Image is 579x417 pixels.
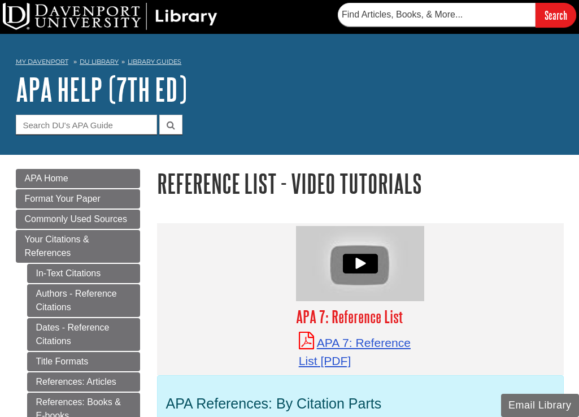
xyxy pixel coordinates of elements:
[27,318,140,351] a: Dates - Reference Citations
[25,173,68,183] span: APA Home
[16,210,140,229] a: Commonly Used Sources
[338,3,576,27] form: Searches DU Library's articles, books, and more
[536,3,576,27] input: Search
[25,214,127,224] span: Commonly Used Sources
[16,72,187,107] a: APA Help (7th Ed)
[25,234,89,258] span: Your Citations & References
[338,3,536,27] input: Find Articles, Books, & More...
[16,57,68,67] a: My Davenport
[299,336,411,367] a: APA 7: Reference List
[25,194,101,203] span: Format Your Paper
[157,169,564,198] h1: Reference List - Video Tutorials
[296,226,425,302] div: Video: APA 7: Reference List
[16,189,140,208] a: Format Your Paper
[16,169,140,188] a: APA Home
[27,264,140,283] a: In-Text Citations
[16,54,564,72] nav: breadcrumb
[80,58,119,66] a: DU Library
[27,352,140,371] a: Title Formats
[501,394,579,417] button: Email Library
[128,58,181,66] a: Library Guides
[27,372,140,392] a: References: Articles
[166,396,555,412] h3: APA References: By Citation Parts
[16,115,157,134] input: Search DU's APA Guide
[3,3,217,30] img: DU Library
[16,230,140,263] a: Your Citations & References
[296,307,425,327] h3: APA 7: Reference List
[27,284,140,317] a: Authors - Reference Citations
